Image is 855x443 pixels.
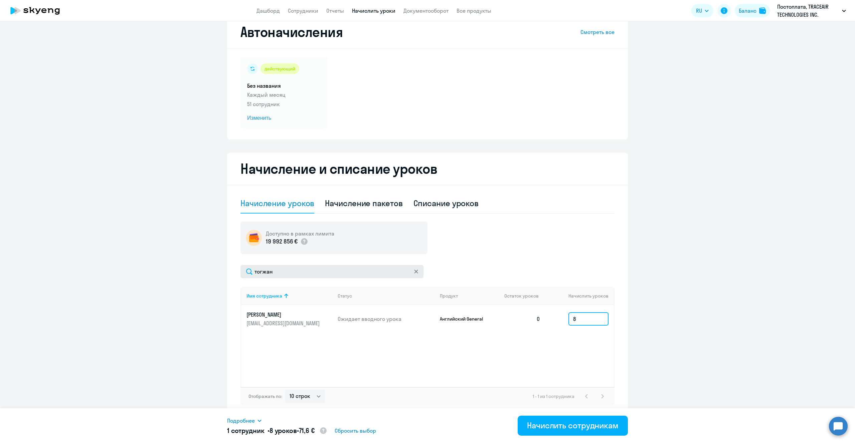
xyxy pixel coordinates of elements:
h5: 1 сотрудник • • [227,426,327,436]
a: Дашборд [256,7,280,14]
button: Постоплата, TRACEAIR TECHNOLOGIES INC. [774,3,849,19]
p: Постоплата, TRACEAIR TECHNOLOGIES INC. [777,3,839,19]
span: 71,6 € [299,426,315,435]
span: Сбросить выбор [335,427,376,435]
div: Статус [338,293,352,299]
p: 51 сотрудник [247,100,321,108]
div: Баланс [739,7,756,15]
span: Подробнее [227,417,255,425]
h5: Без названия [247,82,321,89]
div: Продукт [440,293,499,299]
button: Балансbalance [735,4,770,17]
th: Начислить уроков [546,287,614,305]
p: [EMAIL_ADDRESS][DOMAIN_NAME] [246,320,321,327]
span: Отображать по: [248,393,282,399]
td: 0 [499,305,546,333]
img: balance [759,7,766,14]
span: 1 - 1 из 1 сотрудника [533,393,574,399]
a: Отчеты [326,7,344,14]
div: Остаток уроков [504,293,546,299]
a: Смотреть все [580,28,615,36]
span: Изменить [247,114,321,122]
p: Ожидает вводного урока [338,315,435,323]
div: Продукт [440,293,458,299]
div: Статус [338,293,435,299]
a: [PERSON_NAME][EMAIL_ADDRESS][DOMAIN_NAME] [246,311,332,327]
div: Списание уроков [413,198,479,208]
h2: Начисление и списание уроков [240,161,615,177]
p: Каждый месяц [247,91,321,99]
button: RU [691,4,713,17]
div: Имя сотрудника [246,293,282,299]
div: действующий [261,63,299,74]
p: [PERSON_NAME] [246,311,321,318]
span: Остаток уроков [504,293,539,299]
a: Сотрудники [288,7,318,14]
h5: Доступно в рамках лимита [266,230,334,237]
p: Английский General [440,316,490,322]
input: Поиск по имени, email, продукту или статусу [240,265,423,278]
button: Начислить сотрудникам [518,416,628,436]
h2: Автоначисления [240,24,343,40]
span: RU [696,7,702,15]
div: Имя сотрудника [246,293,332,299]
p: 19 992 856 € [266,237,298,246]
div: Начисление уроков [240,198,314,208]
div: Начислить сотрудникам [527,420,619,431]
a: Все продукты [457,7,491,14]
a: Начислить уроки [352,7,395,14]
a: Документооборот [403,7,449,14]
img: wallet-circle.png [246,230,262,246]
span: 8 уроков [270,426,297,435]
div: Начисление пакетов [325,198,402,208]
